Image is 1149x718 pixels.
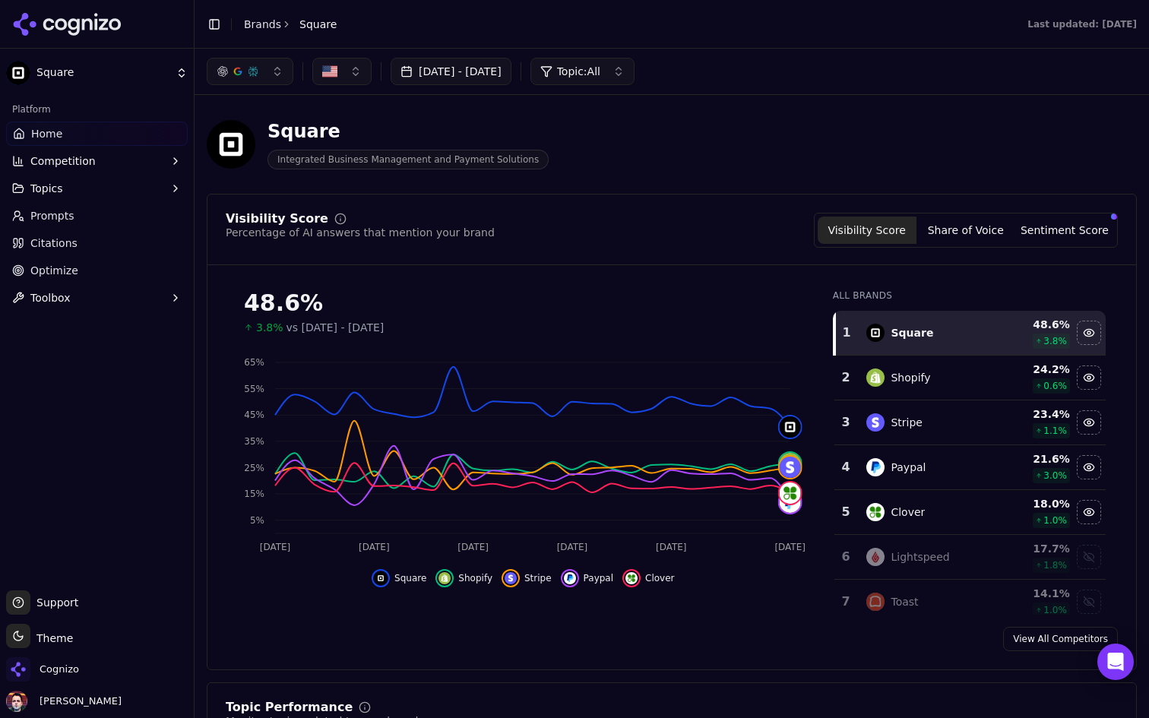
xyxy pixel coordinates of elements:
span: Square [394,572,426,584]
div: 7 [840,593,852,611]
img: clover [780,482,801,504]
tspan: 45% [244,410,264,421]
span: Support [30,595,78,610]
tspan: [DATE] [457,542,489,552]
div: Open Intercom Messenger [1097,644,1134,680]
img: toast [866,593,885,611]
div: Last updated: [DATE] [1027,18,1137,30]
tr: 3stripeStripe23.4%1.1%Hide stripe data [834,400,1106,445]
button: Show toast data [1077,590,1101,614]
span: Topics [30,181,63,196]
div: Square [267,119,549,144]
button: Hide clover data [1077,500,1101,524]
tspan: [DATE] [359,542,390,552]
div: 48.6 % [1001,317,1070,332]
div: Visibility Score [226,213,328,225]
span: Paypal [584,572,613,584]
div: Topic Performance [226,701,353,713]
div: Square [891,325,933,340]
div: 1 [842,324,852,342]
span: [PERSON_NAME] [33,694,122,708]
div: Platform [6,97,188,122]
a: Citations [6,231,188,255]
span: Theme [30,632,73,644]
div: Lightspeed [891,549,949,565]
button: Topics [6,176,188,201]
span: Shopify [458,572,492,584]
span: 3.8 % [1043,335,1067,347]
tr: 6lightspeedLightspeed17.7%1.8%Show lightspeed data [834,535,1106,580]
img: paypal [780,492,801,513]
img: stripe [780,457,801,478]
img: US [322,64,337,79]
button: Competition [6,149,188,173]
tr: 7toastToast14.1%1.0%Show toast data [834,580,1106,625]
a: Optimize [6,258,188,283]
div: 5 [840,503,852,521]
span: Square [299,17,337,32]
span: Toolbox [30,290,71,305]
img: stripe [505,572,517,584]
span: Integrated Business Management and Payment Solutions [267,150,549,169]
div: 18.0 % [1001,496,1070,511]
tspan: [DATE] [774,542,806,552]
div: All Brands [833,289,1106,302]
img: paypal [564,572,576,584]
img: clover [866,503,885,521]
tspan: [DATE] [260,542,291,552]
a: Prompts [6,204,188,228]
img: square [375,572,387,584]
div: 48.6% [244,289,802,317]
div: 21.6 % [1001,451,1070,467]
span: Topic: All [557,64,600,79]
span: Prompts [30,208,74,223]
button: Open user button [6,691,122,712]
div: 24.2 % [1001,362,1070,377]
img: paypal [866,458,885,476]
button: Hide clover data [622,569,674,587]
span: 1.0 % [1043,604,1067,616]
div: 4 [840,458,852,476]
tr: 4paypalPaypal21.6%3.0%Hide paypal data [834,445,1106,490]
tspan: [DATE] [656,542,687,552]
tr: 1squareSquare48.6%3.8%Hide square data [834,311,1106,356]
span: 3.0 % [1043,470,1067,482]
div: Percentage of AI answers that mention your brand [226,225,495,240]
img: lightspeed [866,548,885,566]
img: stripe [866,413,885,432]
span: 1.8 % [1043,559,1067,571]
img: shopify [780,453,801,474]
span: 1.0 % [1043,514,1067,527]
div: 23.4 % [1001,406,1070,422]
button: Hide stripe data [502,569,552,587]
nav: breadcrumb [244,17,337,32]
img: clover [625,572,638,584]
button: Hide stripe data [1077,410,1101,435]
span: Optimize [30,263,78,278]
span: Stripe [524,572,552,584]
span: Home [31,126,62,141]
div: Stripe [891,415,923,430]
button: [DATE] - [DATE] [391,58,511,85]
img: square [866,324,885,342]
button: Hide paypal data [1077,455,1101,479]
div: 2 [840,368,852,387]
img: shopify [438,572,451,584]
span: Square [36,66,169,80]
tspan: 35% [244,436,264,447]
a: Brands [244,18,281,30]
tr: 5cloverClover18.0%1.0%Hide clover data [834,490,1106,535]
button: Hide paypal data [561,569,613,587]
div: 3 [840,413,852,432]
span: Competition [30,153,96,169]
div: Paypal [891,460,926,475]
button: Hide square data [372,569,426,587]
div: Toast [891,594,918,609]
img: Cognizo [6,657,30,682]
span: 0.6 % [1043,380,1067,392]
a: View All Competitors [1003,627,1118,651]
button: Sentiment Score [1015,217,1114,244]
span: 1.1 % [1043,425,1067,437]
img: square [780,416,801,438]
div: 17.7 % [1001,541,1070,556]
